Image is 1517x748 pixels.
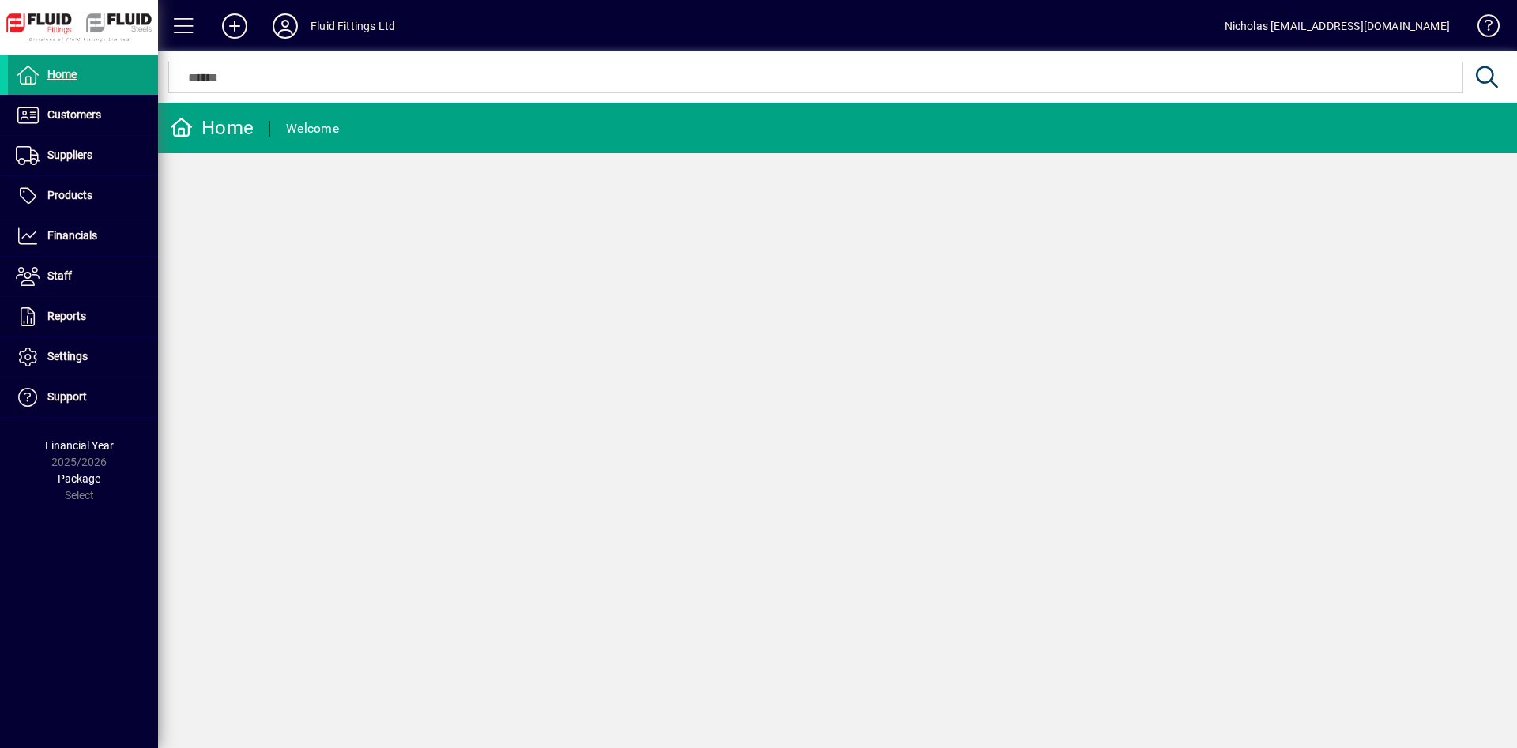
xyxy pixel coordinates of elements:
span: Suppliers [47,148,92,161]
span: Support [47,390,87,403]
span: Customers [47,108,101,121]
span: Settings [47,350,88,363]
a: Customers [8,96,158,135]
div: Nicholas [EMAIL_ADDRESS][DOMAIN_NAME] [1225,13,1450,39]
a: Settings [8,337,158,377]
span: Staff [47,269,72,282]
span: Home [47,68,77,81]
span: Package [58,472,100,485]
a: Products [8,176,158,216]
span: Financials [47,229,97,242]
a: Financials [8,216,158,256]
a: Suppliers [8,136,158,175]
div: Fluid Fittings Ltd [311,13,395,39]
span: Financial Year [45,439,114,452]
a: Staff [8,257,158,296]
a: Knowledge Base [1466,3,1497,55]
div: Welcome [286,116,339,141]
span: Reports [47,310,86,322]
button: Profile [260,12,311,40]
a: Support [8,378,158,417]
button: Add [209,12,260,40]
div: Home [170,115,254,141]
a: Reports [8,297,158,336]
span: Products [47,189,92,201]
